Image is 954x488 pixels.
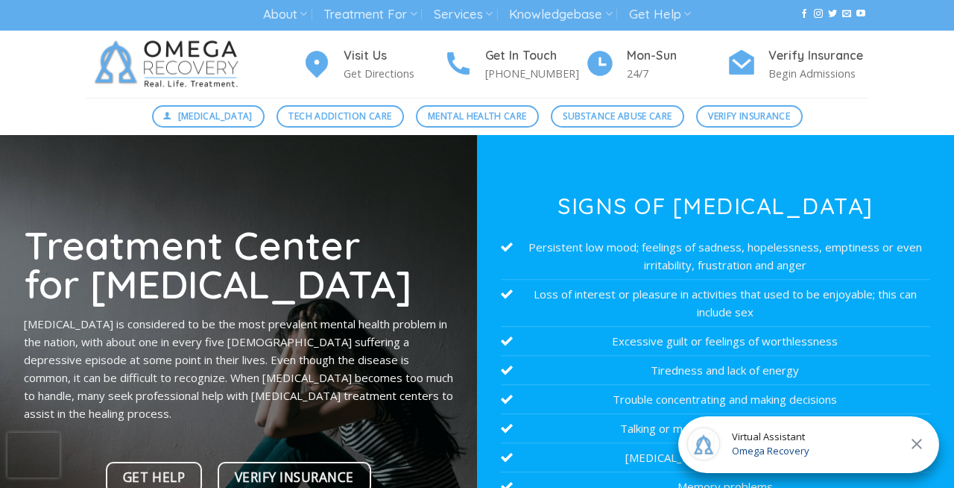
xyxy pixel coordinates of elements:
[768,46,868,66] h4: Verify Insurance
[501,414,930,443] li: Talking or moving more slowly than usual
[344,46,443,66] h4: Visit Us
[501,195,930,217] h3: Signs of [MEDICAL_DATA]
[416,105,539,128] a: Mental Health Care
[501,356,930,385] li: Tiredness and lack of energy
[708,109,790,123] span: Verify Insurance
[627,65,727,82] p: 24/7
[152,105,265,128] a: [MEDICAL_DATA]
[800,9,809,19] a: Follow on Facebook
[443,46,585,83] a: Get In Touch [PHONE_NUMBER]
[24,225,453,304] h1: Treatment Center for [MEDICAL_DATA]
[288,109,391,123] span: Tech Addiction Care
[501,280,930,327] li: Loss of interest or pleasure in activities that used to be enjoyable; this can include sex
[323,1,417,28] a: Treatment For
[235,467,354,488] span: Verify Insurance
[7,433,60,478] iframe: reCAPTCHA
[768,65,868,82] p: Begin Admissions
[24,315,453,422] p: [MEDICAL_DATA] is considered to be the most prevalent mental health problem in the nation, with a...
[727,46,868,83] a: Verify Insurance Begin Admissions
[501,233,930,280] li: Persistent low mood; feelings of sadness, hopelessness, emptiness or even irritability, frustrati...
[263,1,307,28] a: About
[434,1,493,28] a: Services
[501,385,930,414] li: Trouble concentrating and making decisions
[563,109,672,123] span: Substance Abuse Care
[828,9,837,19] a: Follow on Twitter
[123,467,185,488] span: Get Help
[629,1,691,28] a: Get Help
[627,46,727,66] h4: Mon-Sun
[178,109,253,123] span: [MEDICAL_DATA]
[856,9,865,19] a: Follow on YouTube
[509,1,612,28] a: Knowledgebase
[696,105,803,128] a: Verify Insurance
[485,65,585,82] p: [PHONE_NUMBER]
[302,46,443,83] a: Visit Us Get Directions
[501,327,930,356] li: Excessive guilt or feelings of worthlessness
[344,65,443,82] p: Get Directions
[842,9,851,19] a: Send us an email
[551,105,684,128] a: Substance Abuse Care
[485,46,585,66] h4: Get In Touch
[277,105,404,128] a: Tech Addiction Care
[428,109,526,123] span: Mental Health Care
[814,9,823,19] a: Follow on Instagram
[501,443,930,472] li: [MEDICAL_DATA] or trouble sitting still
[86,31,253,98] img: Omega Recovery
